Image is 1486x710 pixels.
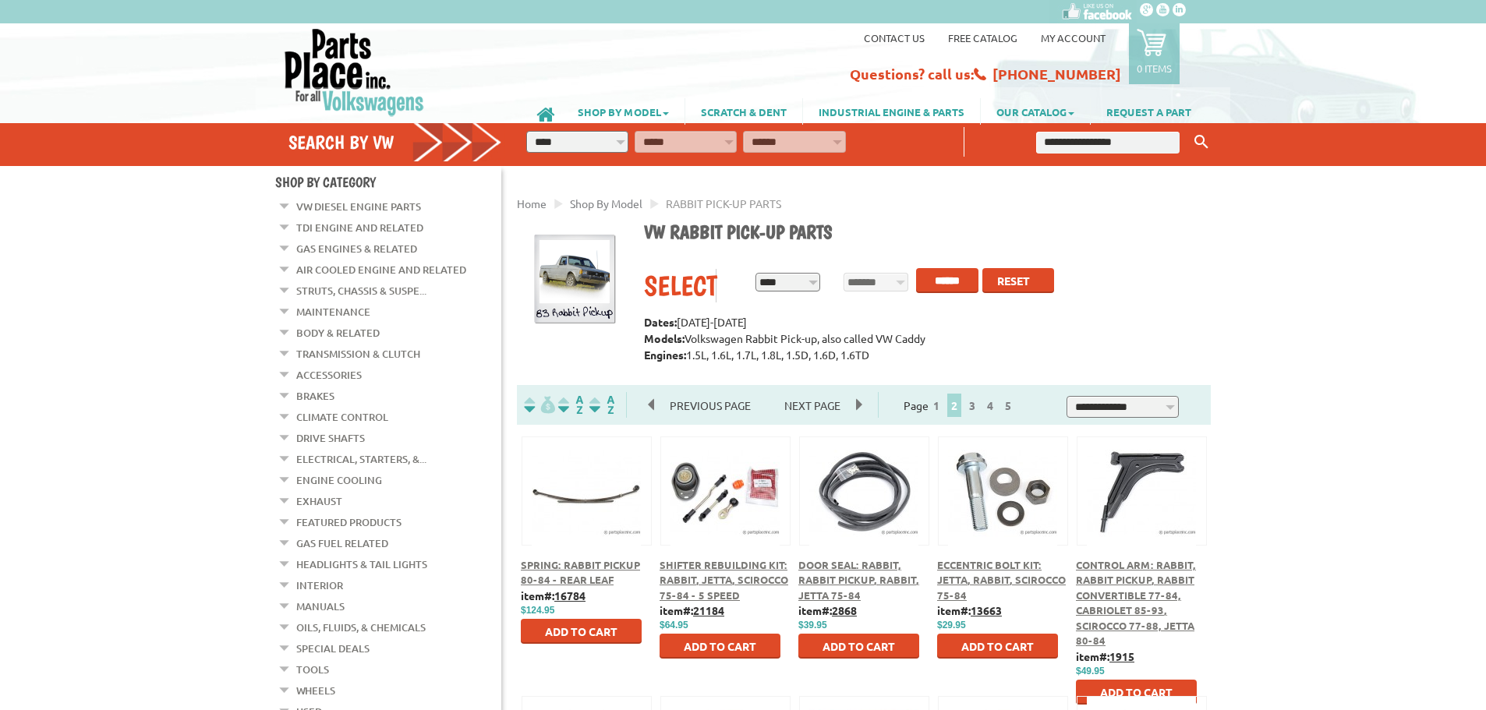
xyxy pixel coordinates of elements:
[1041,31,1106,44] a: My Account
[517,196,547,210] a: Home
[982,268,1054,293] button: RESET
[296,428,365,448] a: Drive Shafts
[983,398,997,412] a: 4
[296,680,335,701] a: Wheels
[296,302,370,322] a: Maintenance
[644,315,677,329] strong: Dates:
[1076,558,1196,648] a: Control Arm: Rabbit, Rabbit Pickup, Rabbit Convertible 77-84, Cabriolet 85-93, Scirocco 77-88, Je...
[798,558,919,602] a: Door Seal: Rabbit, Rabbit Pickup, Rabbit, Jetta 75-84
[1001,398,1015,412] a: 5
[296,281,426,301] a: Struts, Chassis & Suspe...
[296,512,402,532] a: Featured Products
[1100,685,1173,699] span: Add to Cart
[296,575,343,595] a: Interior
[660,558,788,602] a: Shifter Rebuilding Kit: Rabbit, Jetta, Scirocco 75-84 - 5 Speed
[296,238,417,259] a: Gas Engines & Related
[649,398,769,412] a: Previous Page
[1109,649,1134,663] u: 1915
[296,407,388,427] a: Climate Control
[296,217,423,238] a: TDI Engine and Related
[644,331,685,345] strong: Models:
[1129,23,1180,84] a: 0 items
[521,588,586,602] b: item#:
[283,27,426,117] img: Parts Place Inc!
[644,221,1199,245] h1: VW Rabbit Pick-up parts
[937,634,1058,659] button: Add to Cart
[948,31,1017,44] a: Free Catalog
[554,588,586,602] u: 16784
[693,603,724,617] u: 21184
[666,196,781,210] span: RABBIT PICK-UP PARTS
[937,620,966,631] span: $29.95
[524,396,555,414] img: filterpricelow.svg
[296,323,380,343] a: Body & Related
[296,659,329,680] a: Tools
[296,491,342,511] a: Exhaust
[529,234,621,326] img: Rabbit Pick-up
[660,620,688,631] span: $64.95
[521,605,554,616] span: $124.95
[864,31,925,44] a: Contact us
[971,603,1002,617] u: 13663
[555,396,586,414] img: Sort by Headline
[832,603,857,617] u: 2868
[1076,649,1134,663] b: item#:
[685,98,802,125] a: SCRATCH & DENT
[823,639,895,653] span: Add to Cart
[296,470,382,490] a: Engine Cooling
[1137,62,1172,75] p: 0 items
[296,638,370,659] a: Special Deals
[965,398,979,412] a: 3
[644,269,716,302] div: Select
[1076,666,1105,676] span: $49.95
[947,394,961,417] span: 2
[981,98,1090,125] a: OUR CATALOG
[521,558,640,587] a: Spring: Rabbit Pickup 80-84 - Rear Leaf
[660,603,724,617] b: item#:
[929,398,943,412] a: 1
[586,396,617,414] img: Sort by Sales Rank
[937,558,1066,602] a: Eccentric Bolt Kit: Jetta, Rabbit, Scirocco 75-84
[684,639,756,653] span: Add to Cart
[644,314,1199,363] p: [DATE]-[DATE] Volkswagen Rabbit Pick-up, also called VW Caddy 1.5L, 1.6L, 1.7L, 1.8L, 1.5D, 1.6D,...
[769,394,856,417] span: Next Page
[878,392,1042,418] div: Page
[296,344,420,364] a: Transmission & Clutch
[798,620,827,631] span: $39.95
[296,596,345,616] a: Manuals
[1091,98,1207,125] a: REQUEST A PART
[296,260,466,280] a: Air Cooled Engine and Related
[296,196,421,217] a: VW Diesel Engine Parts
[803,98,980,125] a: INDUSTRIAL ENGINE & PARTS
[769,398,856,412] a: Next Page
[562,98,685,125] a: SHOP BY MODEL
[521,619,642,644] button: Add to Cart
[798,603,857,617] b: item#:
[1190,129,1213,155] button: Keyword Search
[296,449,426,469] a: Electrical, Starters, &...
[570,196,642,210] a: Shop By Model
[997,274,1030,288] span: RESET
[660,634,780,659] button: Add to Cart
[545,624,617,638] span: Add to Cart
[937,603,1002,617] b: item#:
[961,639,1034,653] span: Add to Cart
[296,554,427,574] a: Headlights & Tail Lights
[296,617,426,638] a: Oils, Fluids, & Chemicals
[798,634,919,659] button: Add to Cart
[275,174,501,190] h4: Shop By Category
[288,131,502,154] h4: Search by VW
[296,365,362,385] a: Accessories
[644,348,686,362] strong: Engines:
[1076,680,1197,705] button: Add to Cart
[654,394,766,417] span: Previous Page
[296,533,388,553] a: Gas Fuel Related
[296,386,334,406] a: Brakes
